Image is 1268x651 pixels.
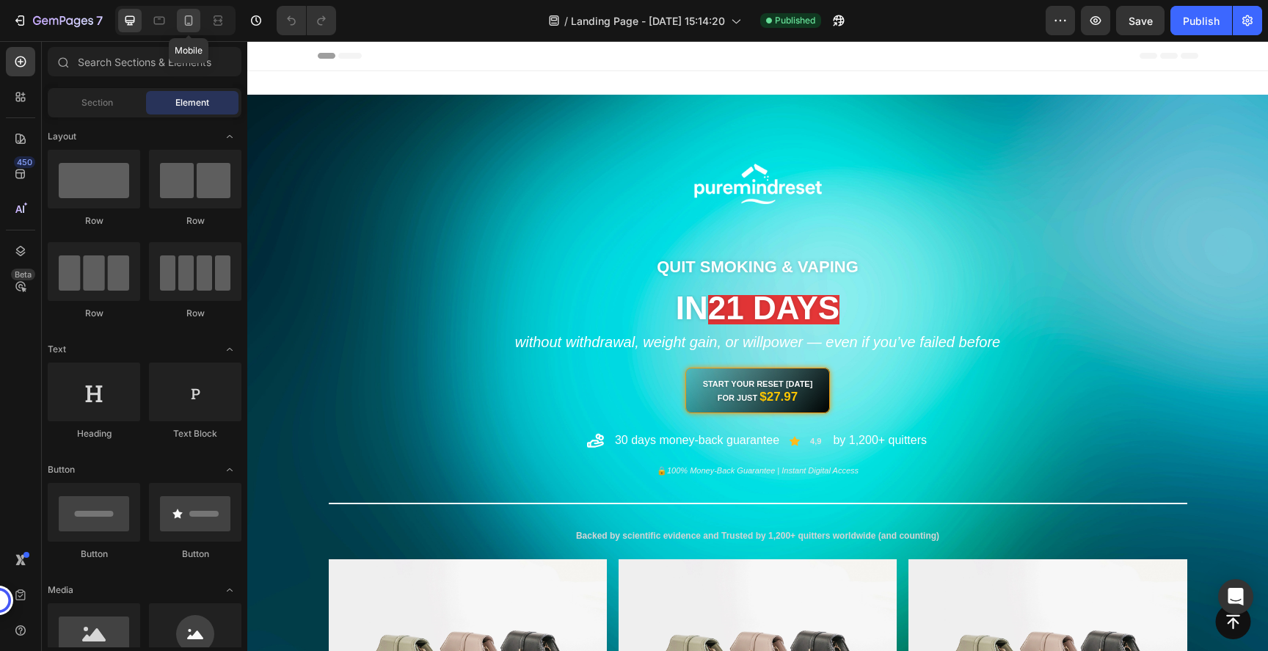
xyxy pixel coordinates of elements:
[218,578,241,602] span: Toggle open
[512,349,550,363] strong: $27.97
[149,214,241,228] div: Row
[1218,579,1253,614] div: Open Intercom Messenger
[409,217,611,235] span: QUIT SMOKING & VAPING
[775,14,815,27] span: Published
[329,490,692,500] span: Backed by scientific evidence and Trusted by 1,200+ quitters worldwide (and counting)
[438,327,583,372] a: Start Your Reset [DATE]for Just $27.97
[48,307,140,320] div: Row
[437,109,584,182] img: gempages_571944393670394695-7747fe3f-eb8a-4170-a5fb-d74e073f9bfb.png
[470,352,510,361] strong: for Just
[218,125,241,148] span: Toggle open
[456,338,566,347] strong: Start Your Reset [DATE]
[247,41,1268,651] iframe: Design area
[1170,6,1232,35] button: Publish
[149,548,241,561] div: Button
[14,156,35,168] div: 450
[268,293,753,309] i: Without Withdrawal, Weight Gain, or Willpower — Even if You’ve Failed Before
[48,343,66,356] span: Text
[420,425,611,434] i: 100% Money-Back Guarantee | Instant Digital Access
[48,47,241,76] input: Search Sections & Elements
[48,214,140,228] div: Row
[96,12,103,29] p: 7
[571,13,725,29] span: Landing Page - [DATE] 15:14:20
[1129,15,1153,27] span: Save
[11,269,35,280] div: Beta
[48,463,75,476] span: Button
[409,425,611,434] span: 🔒
[218,458,241,481] span: Toggle open
[277,6,336,35] div: Undo/Redo
[218,338,241,361] span: Toggle open
[429,249,461,285] span: in
[368,389,532,410] p: 30 days money-back guarantee
[81,96,113,109] span: Section
[586,389,679,410] p: by 1,200+ quitters
[149,307,241,320] div: Row
[48,427,140,440] div: Heading
[563,395,574,405] p: 4,9
[175,96,209,109] span: Element
[48,548,140,561] div: Button
[6,6,109,35] button: 7
[48,130,76,143] span: Layout
[1183,13,1220,29] div: Publish
[1116,6,1165,35] button: Save
[564,13,568,29] span: /
[48,583,73,597] span: Media
[461,249,592,285] span: 21 days
[149,427,241,440] div: Text Block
